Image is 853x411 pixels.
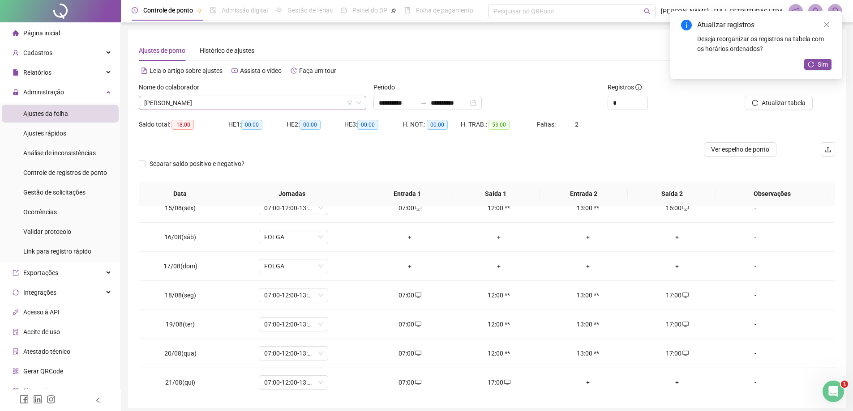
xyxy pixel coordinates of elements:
button: Atualizar tabela [745,96,813,110]
span: Registros [608,82,642,92]
div: + [462,232,536,242]
div: - [729,232,782,242]
span: Atualizar tabela [762,98,806,108]
span: JOSE NILTON RAMOS DOS SANTOS [144,96,361,110]
div: - [729,348,782,358]
span: Financeiro [23,387,52,394]
span: solution [13,348,19,355]
span: sync [13,289,19,296]
span: audit [13,329,19,335]
span: Sim [818,59,828,69]
div: H. TRAB.: [461,119,537,130]
span: Validar protocolo [23,228,71,235]
span: 19/08(ter) [166,321,195,328]
span: to [420,99,427,106]
th: Saída 1 [451,182,540,206]
span: Folha de pagamento [416,7,473,14]
span: Ver espelho de ponto [711,144,769,154]
span: info-circle [635,84,642,90]
span: bell [811,7,819,15]
span: desktop [682,292,689,298]
span: close [823,21,830,28]
span: qrcode [13,368,19,374]
span: Análise de inconsistências [23,149,96,157]
span: 21/08(qui) [165,379,195,386]
th: Jornadas [221,182,363,206]
span: Admissão digital [222,7,268,14]
span: Aceite de uso [23,328,60,335]
span: pushpin [197,8,202,13]
div: Atualizar registros [697,20,832,30]
span: Página inicial [23,30,60,37]
div: + [551,377,626,387]
span: desktop [414,379,421,386]
span: Administração [23,89,64,96]
div: - [729,319,782,329]
div: Saldo total: [139,119,228,130]
span: desktop [503,379,510,386]
span: Painel do DP [352,7,387,14]
div: 17:00 [640,290,715,300]
div: + [551,232,626,242]
span: facebook [20,395,29,404]
span: notification [792,7,800,15]
span: user-add [13,50,19,56]
span: Acesso à API [23,309,60,316]
div: + [462,261,536,271]
span: 07:00-12:00-13:00-17:00 [264,376,323,389]
div: 07:00 [373,348,447,358]
div: 17:00 [640,348,715,358]
div: HE 3: [344,119,403,130]
span: Leia o artigo sobre ajustes [150,67,223,74]
th: Data [139,182,221,206]
div: + [373,261,447,271]
span: 07:00-12:00-13:00-17:00 [264,318,323,331]
span: Ocorrências [23,208,57,216]
span: Gestão de solicitações [23,189,86,196]
span: file-text [141,68,147,74]
th: Saída 2 [628,182,716,206]
span: Controle de ponto [143,7,193,14]
span: 00:00 [300,120,321,130]
span: Ajustes rápidos [23,130,66,137]
span: clock-circle [132,7,138,13]
span: -18:00 [171,120,194,130]
span: youtube [231,68,238,74]
span: home [13,30,19,36]
th: Entrada 1 [363,182,451,206]
span: 16/08(sáb) [164,233,196,241]
span: file-done [210,7,216,13]
span: search [644,8,651,15]
span: 07:00-12:00-13:00-16:00 [264,201,323,215]
span: 00:00 [241,120,262,130]
span: desktop [682,350,689,356]
span: 15/08(sex) [165,204,196,212]
span: 17/08(dom) [163,263,197,270]
div: - [729,377,782,387]
a: Close [822,20,832,30]
div: 07:00 [373,290,447,300]
span: FOLGA [264,259,323,273]
span: upload [824,146,832,153]
span: export [13,270,19,276]
span: 07:00-12:00-13:00-17:00 [264,288,323,302]
img: 71489 [828,4,842,18]
th: Entrada 2 [540,182,628,206]
span: desktop [414,321,421,327]
span: dashboard [341,7,347,13]
span: sun [276,7,282,13]
span: 07:00-12:00-13:00-17:00 [264,347,323,360]
span: swap-right [420,99,427,106]
span: 2 [575,121,579,128]
span: Gestão de férias [287,7,333,14]
div: 07:00 [373,203,447,213]
iframe: Intercom live chat [823,381,844,402]
span: 20/08(qua) [164,350,197,357]
div: H. NOT.: [403,119,461,130]
div: + [640,232,715,242]
div: + [373,232,447,242]
button: Ver espelho de ponto [704,142,776,157]
span: reload [752,100,758,106]
span: desktop [414,205,421,211]
th: Observações [716,182,828,206]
